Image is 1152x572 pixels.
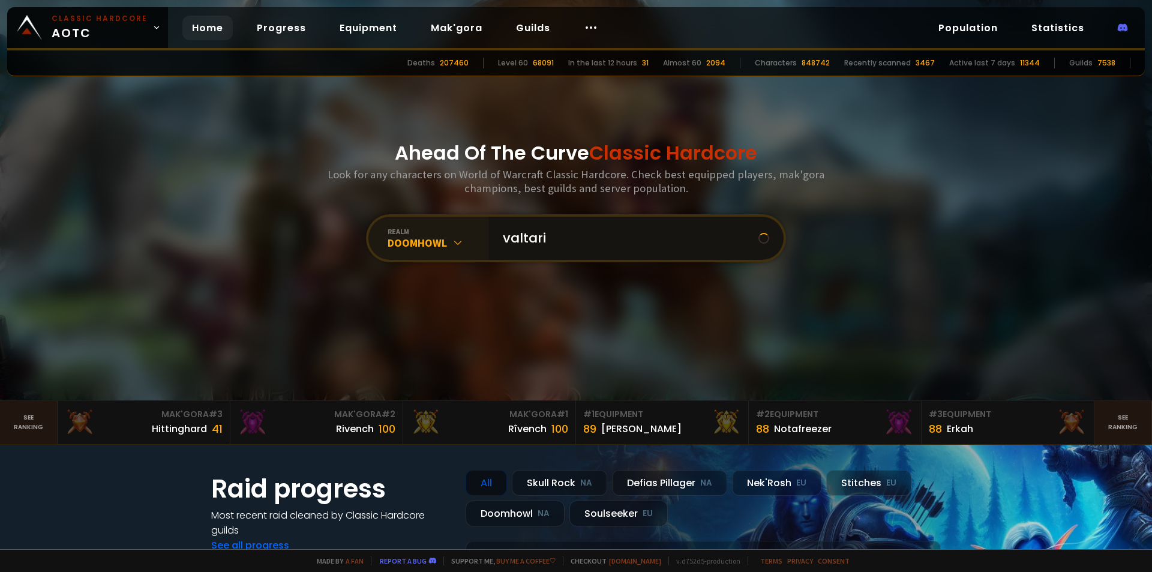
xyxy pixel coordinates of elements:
div: [PERSON_NAME] [601,421,682,436]
div: Soulseeker [569,501,668,526]
div: Mak'Gora [238,408,395,421]
small: EU [796,477,806,489]
a: Classic HardcoreAOTC [7,7,168,48]
div: 88 [929,421,942,437]
h4: Most recent raid cleaned by Classic Hardcore guilds [211,508,451,538]
a: Consent [818,556,850,565]
div: All [466,470,507,496]
small: NA [700,477,712,489]
span: Made by [310,556,364,565]
a: Mak'Gora#1Rîvench100 [403,401,576,444]
a: Statistics [1022,16,1094,40]
div: 88 [756,421,769,437]
a: Seeranking [1094,401,1152,444]
div: 11344 [1020,58,1040,68]
span: Checkout [563,556,661,565]
div: Equipment [756,408,914,421]
a: #1Equipment89[PERSON_NAME] [576,401,749,444]
small: NA [580,477,592,489]
a: Mak'Gora#2Rivench100 [230,401,403,444]
div: Guilds [1069,58,1093,68]
a: Mak'Gora#3Hittinghard41 [58,401,230,444]
a: Guilds [506,16,560,40]
div: Almost 60 [663,58,701,68]
span: v. d752d5 - production [668,556,740,565]
a: #2Equipment88Notafreezer [749,401,922,444]
div: Skull Rock [512,470,607,496]
a: Terms [760,556,782,565]
div: Doomhowl [388,236,488,250]
span: # 2 [756,408,770,420]
h3: Look for any characters on World of Warcraft Classic Hardcore. Check best equipped players, mak'g... [323,167,829,195]
div: Rîvench [508,421,547,436]
a: Home [182,16,233,40]
a: [DOMAIN_NAME] [609,556,661,565]
small: NA [538,508,550,520]
div: In the last 12 hours [568,58,637,68]
a: Equipment [330,16,407,40]
div: realm [388,227,488,236]
div: 3467 [916,58,935,68]
input: Search a character... [496,217,758,260]
span: AOTC [52,13,148,42]
div: Equipment [583,408,741,421]
div: 100 [551,421,568,437]
span: Classic Hardcore [589,139,757,166]
span: Support me, [443,556,556,565]
div: 7538 [1097,58,1115,68]
a: Buy me a coffee [496,556,556,565]
small: Classic Hardcore [52,13,148,24]
div: Rivench [336,421,374,436]
div: 2094 [706,58,725,68]
div: 207460 [440,58,469,68]
div: Stitches [826,470,911,496]
div: Equipment [929,408,1087,421]
a: Population [929,16,1007,40]
a: Progress [247,16,316,40]
div: Hittinghard [152,421,207,436]
div: 89 [583,421,596,437]
div: 31 [642,58,649,68]
div: 848742 [802,58,830,68]
div: Deaths [407,58,435,68]
div: Active last 7 days [949,58,1015,68]
h1: Ahead Of The Curve [395,139,757,167]
a: Report a bug [380,556,427,565]
a: #3Equipment88Erkah [922,401,1094,444]
div: Notafreezer [774,421,832,436]
a: a fan [346,556,364,565]
div: 68091 [533,58,554,68]
small: EU [643,508,653,520]
a: Privacy [787,556,813,565]
div: 41 [212,421,223,437]
span: # 3 [929,408,943,420]
span: # 2 [382,408,395,420]
div: Nek'Rosh [732,470,821,496]
div: Doomhowl [466,501,565,526]
span: # 1 [557,408,568,420]
span: # 3 [209,408,223,420]
div: Level 60 [498,58,528,68]
a: Mak'gora [421,16,492,40]
a: See all progress [211,538,289,552]
small: EU [886,477,896,489]
div: Mak'Gora [65,408,223,421]
div: Mak'Gora [410,408,568,421]
div: Characters [755,58,797,68]
div: Recently scanned [844,58,911,68]
h1: Raid progress [211,470,451,508]
span: # 1 [583,408,595,420]
div: Defias Pillager [612,470,727,496]
div: 100 [379,421,395,437]
div: Erkah [947,421,973,436]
